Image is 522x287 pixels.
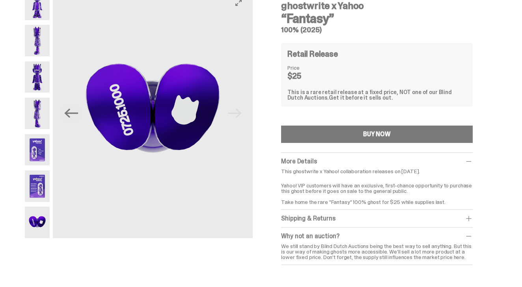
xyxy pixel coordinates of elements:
[62,105,80,122] button: Previous
[329,94,393,101] span: Get it before it sells out.
[25,61,50,93] img: Yahoo-HG---3.png
[363,131,391,137] div: BUY NOW
[25,207,50,238] img: Yahoo-HG---7.png
[281,232,472,240] div: Why not an auction?
[281,126,472,143] button: BUY NOW
[281,1,472,11] h4: ghostwrite x Yahoo
[281,243,472,260] div: We still stand by Blind Dutch Auctions being the best way to sell anything. But this is our way o...
[287,50,337,58] h4: Retail Release
[281,157,317,165] span: More Details
[281,177,472,205] p: Yahoo! VIP customers will have an exclusive, first-chance opportunity to purchase this ghost befo...
[287,65,327,70] dt: Price
[281,215,472,222] div: Shipping & Returns
[281,12,472,25] h3: “Fantasy”
[25,134,50,166] img: Yahoo-HG---5.png
[287,89,466,100] div: This is a rare retail release at a fixed price, NOT one of our Blind Dutch Auctions.
[25,98,50,129] img: Yahoo-HG---4.png
[287,72,327,80] dd: $25
[281,168,472,174] p: This ghostwrite x Yahoo! collaboration releases on [DATE].
[25,25,50,56] img: Yahoo-HG---2.png
[281,26,472,33] h5: 100% (2025)
[25,170,50,202] img: Yahoo-HG---6.png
